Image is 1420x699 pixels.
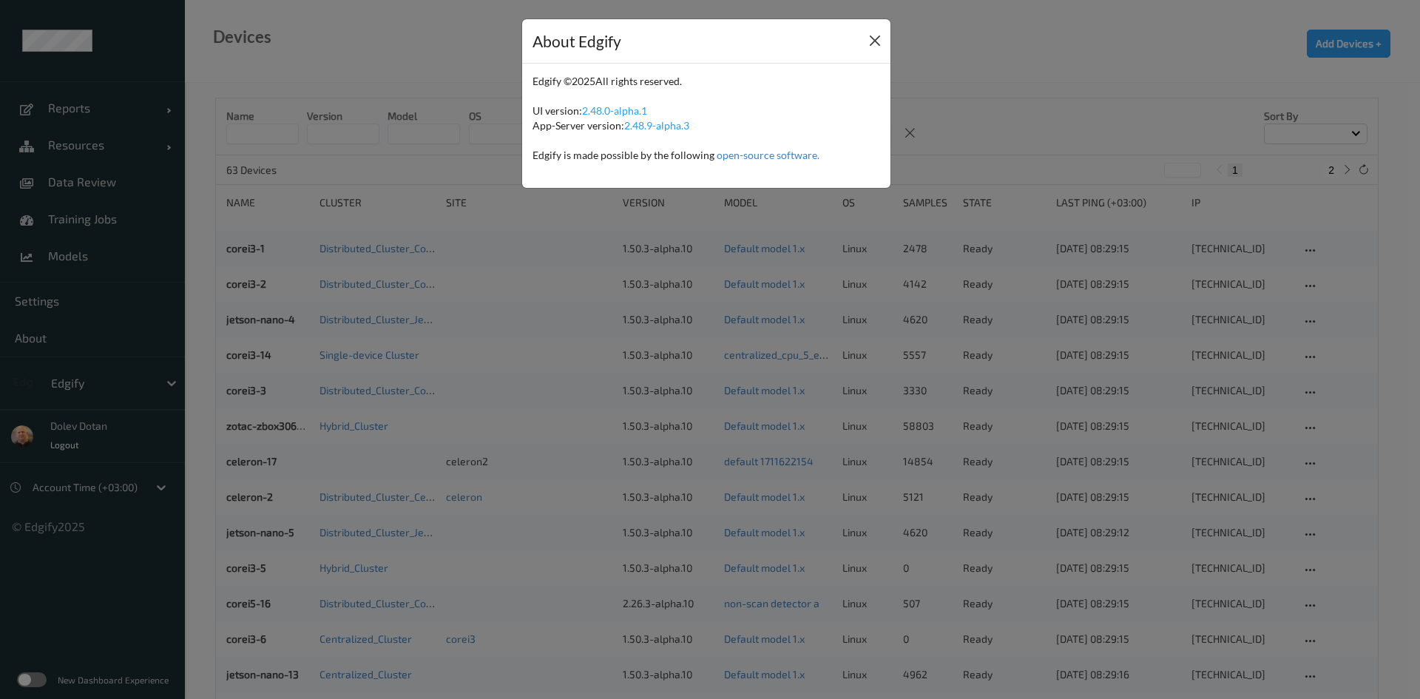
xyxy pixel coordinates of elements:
[624,119,689,132] span: 2.48.9-alpha.3
[717,149,819,161] a: open-source software.
[532,74,880,178] div: Edgify © 2025 All rights reserved. UI version: App-Server version: Edgify is made possible by the...
[865,30,885,51] button: Close
[532,30,621,53] div: About Edgify
[582,104,647,117] span: 2.48.0-alpha.1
